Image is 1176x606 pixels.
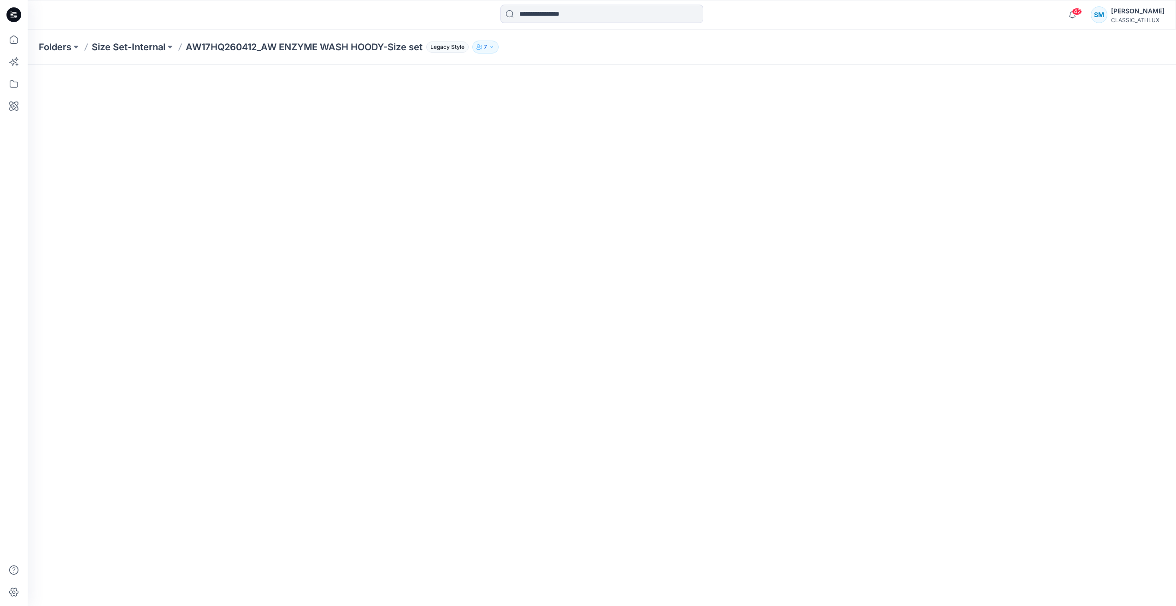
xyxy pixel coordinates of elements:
[28,65,1176,606] iframe: edit-style
[1091,6,1107,23] div: SM
[423,41,469,53] button: Legacy Style
[92,41,165,53] a: Size Set-Internal
[472,41,499,53] button: 7
[1111,6,1164,17] div: [PERSON_NAME]
[1072,8,1082,15] span: 42
[186,41,423,53] p: AW17HQ260412_AW ENZYME WASH HOODY-Size set
[39,41,71,53] a: Folders
[484,42,487,52] p: 7
[426,42,469,53] span: Legacy Style
[1111,17,1164,24] div: CLASSIC_ATHLUX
